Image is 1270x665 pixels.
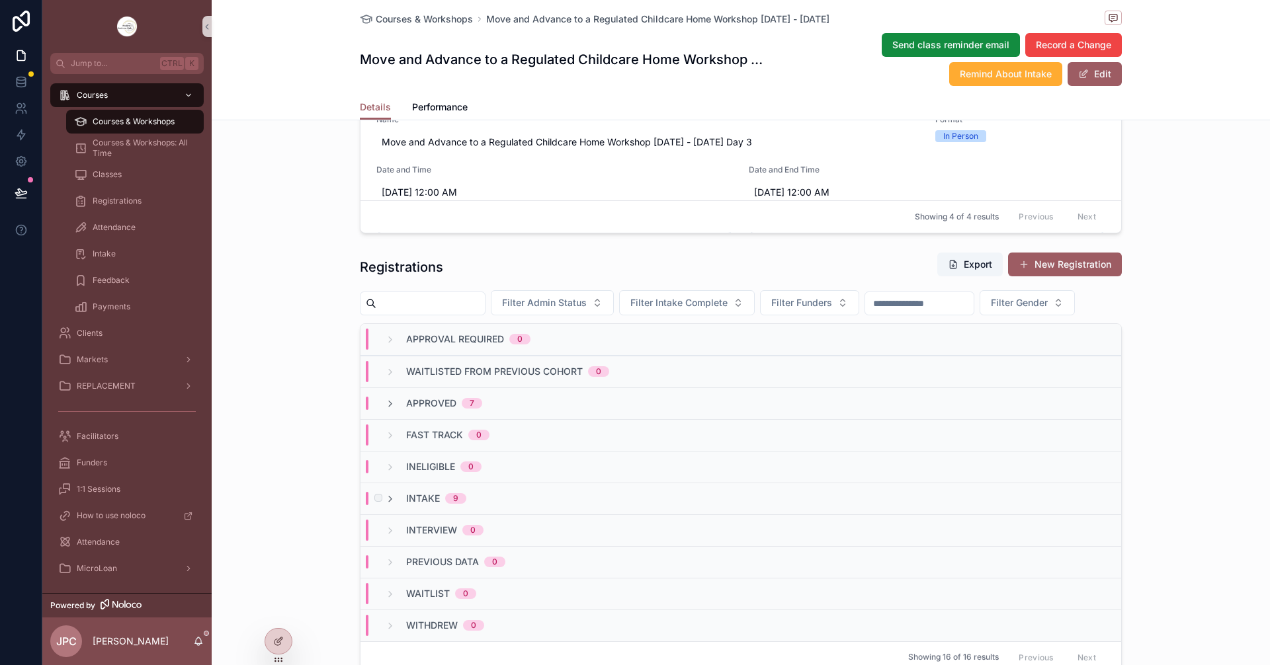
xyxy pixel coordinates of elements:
[50,557,204,580] a: MicroLoan
[50,53,204,74] button: Jump to...CtrlK
[382,186,728,199] span: [DATE] 12:00 AM
[77,537,120,547] span: Attendance
[406,524,457,537] span: Interview
[1008,253,1122,276] button: New Registration
[66,110,204,134] a: Courses & Workshops
[949,62,1062,86] button: Remind About Intake
[50,374,204,398] a: REPLACEMENT
[66,215,204,239] a: Attendance
[915,212,999,222] span: Showing 4 of 4 results
[93,196,142,206] span: Registrations
[77,90,108,100] span: Courses
[50,321,204,345] a: Clients
[42,593,212,617] a: Powered by
[77,563,117,574] span: MicroLoan
[66,295,204,319] a: Payments
[77,381,136,391] span: REPLACEMENT
[360,50,765,69] h1: Move and Advance to a Regulated Childcare Home Workshop [DATE] - [DATE]
[1025,33,1122,57] button: Record a Change
[93,275,130,286] span: Feedback
[360,100,391,114] span: Details
[66,136,204,160] a: Courses & Workshops: All Time
[882,33,1020,57] button: Send class reminder email
[56,633,77,649] span: JPC
[491,290,614,315] button: Select Button
[596,366,601,377] div: 0
[66,268,204,292] a: Feedback
[360,13,473,26] a: Courses & Workshops
[470,525,476,535] div: 0
[406,460,455,473] span: Ineligible
[77,484,120,494] span: 1:1 Sessions
[160,57,184,70] span: Ctrl
[187,58,197,69] span: K
[470,398,474,409] div: 7
[50,348,204,372] a: Markets
[749,165,1105,175] span: Date and End Time
[486,13,829,26] a: Move and Advance to a Regulated Childcare Home Workshop [DATE] - [DATE]
[77,354,108,365] span: Markets
[492,557,497,567] div: 0
[619,290,755,315] button: Select Button
[943,130,978,142] div: In Person
[760,290,859,315] button: Select Button
[66,163,204,186] a: Classes
[93,249,116,259] span: Intake
[630,296,728,309] span: Filter Intake Complete
[360,258,443,276] h1: Registrations
[476,430,482,440] div: 0
[908,652,999,662] span: Showing 16 of 16 results
[1036,38,1111,52] span: Record a Change
[93,137,190,159] span: Courses & Workshops: All Time
[937,253,1003,276] button: Export
[50,504,204,528] a: How to use noloco
[116,16,138,37] img: App logo
[77,431,118,442] span: Facilitators
[406,397,456,410] span: Approved
[376,13,473,26] span: Courses & Workshops
[77,510,146,521] span: How to use noloco
[406,365,583,378] span: Waitlisted from Previous Cohort
[93,635,169,648] p: [PERSON_NAME]
[980,290,1075,315] button: Select Button
[960,67,1052,81] span: Remind About Intake
[66,189,204,213] a: Registrations
[463,588,468,599] div: 0
[93,222,136,233] span: Attendance
[50,600,95,611] span: Powered by
[50,451,204,475] a: Funders
[406,555,479,568] span: Previous Data
[50,424,204,448] a: Facilitators
[412,100,468,114] span: Performance
[453,493,458,504] div: 9
[93,169,122,180] span: Classes
[754,186,1100,199] span: [DATE] 12:00 AM
[771,296,832,309] span: Filter Funders
[93,301,130,312] span: Payments
[50,530,204,554] a: Attendance
[991,296,1048,309] span: Filter Gender
[471,620,476,631] div: 0
[1068,62,1122,86] button: Edit
[376,165,733,175] span: Date and Time
[77,328,103,338] span: Clients
[360,95,1121,276] a: NameMove and Advance to a Regulated Childcare Home Workshop [DATE] - [DATE] Day 3FormatIn PersonD...
[502,296,587,309] span: Filter Admin Status
[406,428,463,442] span: Fast Track
[360,95,391,120] a: Details
[66,242,204,266] a: Intake
[406,332,504,346] span: Approval Required
[71,58,155,69] span: Jump to...
[50,83,204,107] a: Courses
[406,619,458,632] span: Withdrew
[468,461,474,472] div: 0
[517,334,523,344] div: 0
[406,492,440,505] span: Intake
[50,477,204,501] a: 1:1 Sessions
[382,136,914,149] span: Move and Advance to a Regulated Childcare Home Workshop [DATE] - [DATE] Day 3
[412,95,468,122] a: Performance
[93,116,175,127] span: Courses & Workshops
[77,457,107,468] span: Funders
